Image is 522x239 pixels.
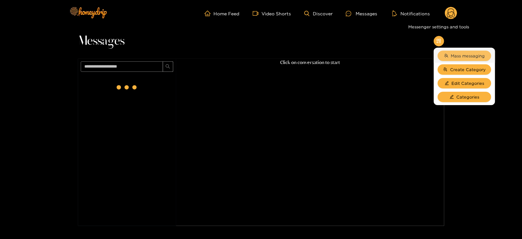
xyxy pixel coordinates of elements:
span: search [165,64,170,70]
p: Click on conversation to start [176,59,444,66]
div: Messages [346,10,377,17]
button: appstore-add [434,36,444,46]
a: Discover [304,11,333,16]
a: Video Shorts [253,10,291,16]
span: video-camera [253,10,262,16]
a: Home Feed [205,10,240,16]
span: appstore-add [436,39,441,44]
span: home [205,10,214,16]
span: Messages [78,33,125,49]
button: Notifications [390,10,432,17]
div: Messenger settings and tools [406,22,472,32]
button: search [163,61,173,72]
